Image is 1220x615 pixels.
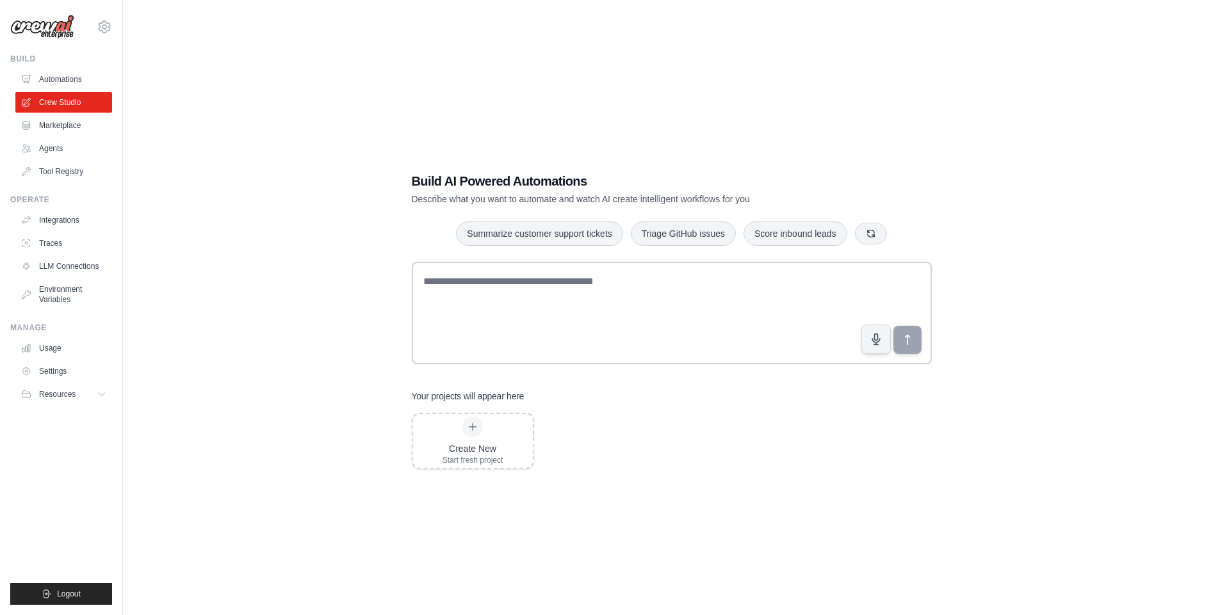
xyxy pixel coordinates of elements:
button: Resources [15,384,112,404]
a: Agents [15,138,112,159]
div: Operate [10,195,112,205]
span: Resources [39,389,76,399]
button: Score inbound leads [744,221,847,246]
a: Settings [15,361,112,381]
div: Create New [443,442,503,455]
h3: Your projects will appear here [412,390,525,403]
button: Summarize customer support tickets [456,221,622,246]
a: Traces [15,233,112,253]
div: Manage [10,323,112,333]
a: Crew Studio [15,92,112,113]
p: Describe what you want to automate and watch AI create intelligent workflows for you [412,193,842,205]
h1: Build AI Powered Automations [412,172,842,190]
button: Get new suggestions [855,223,887,244]
img: Logo [10,15,74,39]
a: Tool Registry [15,161,112,182]
button: Logout [10,583,112,605]
button: Click to speak your automation idea [861,324,891,354]
div: Build [10,54,112,64]
a: Usage [15,338,112,358]
a: Environment Variables [15,279,112,310]
a: Integrations [15,210,112,230]
a: Marketplace [15,115,112,136]
span: Logout [57,589,81,599]
div: Start fresh project [443,455,503,465]
button: Triage GitHub issues [631,221,736,246]
a: Automations [15,69,112,90]
a: LLM Connections [15,256,112,276]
